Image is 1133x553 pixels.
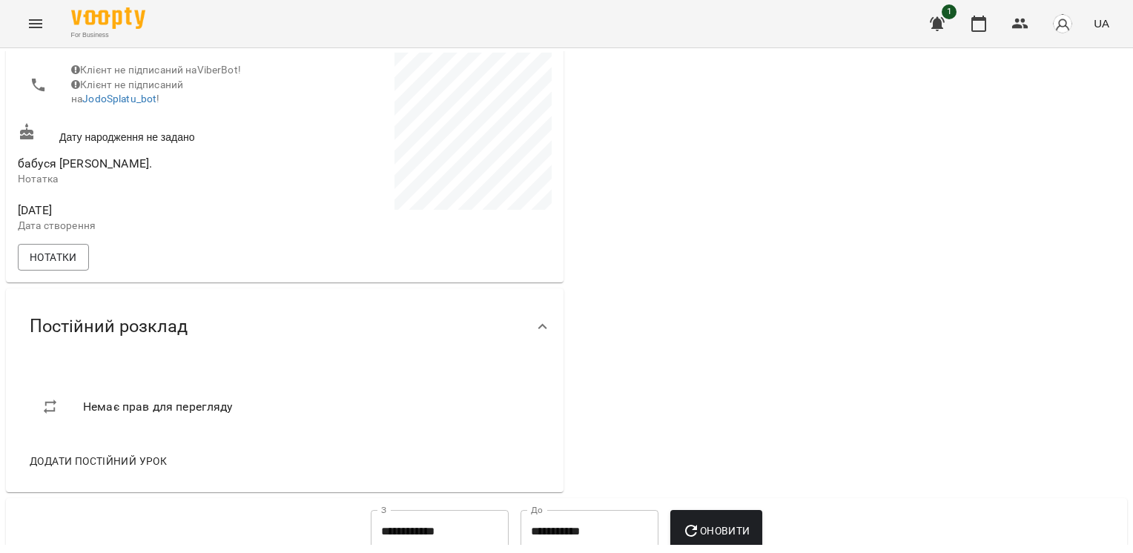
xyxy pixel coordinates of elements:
[71,30,145,40] span: For Business
[82,93,156,105] a: JodoSplatu_bot
[18,6,53,42] button: Menu
[18,202,282,219] span: [DATE]
[83,398,233,416] span: Немає прав для перегляду
[1088,10,1115,37] button: UA
[30,315,188,338] span: Постійний розклад
[6,288,564,365] div: Постійний розклад
[30,248,77,266] span: Нотатки
[18,219,282,234] p: Дата створення
[30,452,167,470] span: Додати постійний урок
[71,7,145,29] img: Voopty Logo
[24,448,173,474] button: Додати постійний урок
[18,172,282,187] p: Нотатка
[18,244,89,271] button: Нотатки
[71,79,183,105] span: Клієнт не підписаний на !
[1094,16,1109,31] span: UA
[71,64,241,76] span: Клієнт не підписаний на ViberBot!
[942,4,957,19] span: 1
[682,522,750,540] span: Оновити
[1052,13,1073,34] img: avatar_s.png
[15,120,285,148] div: Дату народження не задано
[670,510,762,552] button: Оновити
[18,156,152,170] span: бабуся [PERSON_NAME].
